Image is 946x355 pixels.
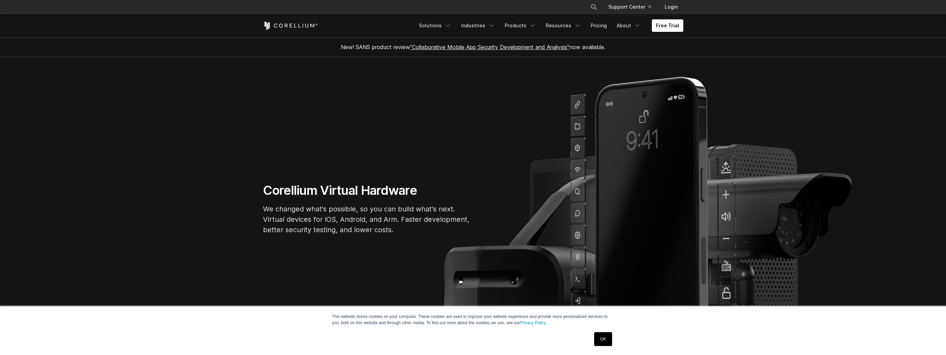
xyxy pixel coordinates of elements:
[263,204,470,235] p: We changed what's possible, so you can build what's next. Virtual devices for iOS, Android, and A...
[410,44,569,51] a: "Collaborative Mobile App Security Development and Analysis"
[415,19,456,32] a: Solutions
[457,19,499,32] a: Industries
[603,1,656,13] a: Support Center
[587,19,611,32] a: Pricing
[652,19,683,32] a: Free Trial
[588,1,600,13] button: Search
[332,313,614,326] p: This website stores cookies on your computer. These cookies are used to improve your website expe...
[341,44,606,51] span: New! SANS product review now available.
[542,19,585,32] a: Resources
[612,19,645,32] a: About
[415,19,683,32] div: Navigation Menu
[659,1,683,13] a: Login
[263,183,470,198] h1: Corellium Virtual Hardware
[594,332,612,346] a: OK
[582,1,683,13] div: Navigation Menu
[500,19,540,32] a: Products
[520,320,547,325] a: Privacy Policy.
[263,21,318,30] a: Corellium Home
